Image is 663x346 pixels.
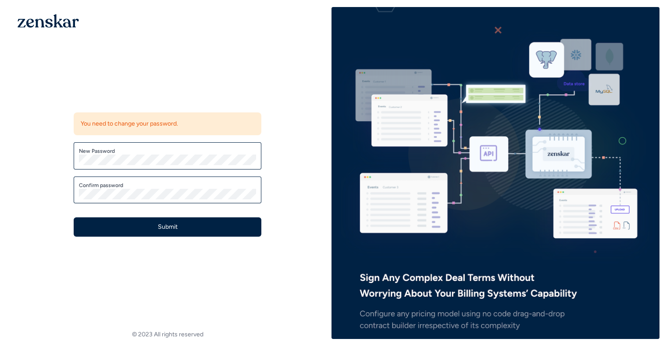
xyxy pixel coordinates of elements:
[4,330,331,339] footer: © 2023 All rights reserved
[74,112,261,135] div: You need to change your password.
[74,217,261,237] button: Submit
[79,148,256,155] label: New Password
[18,14,79,28] img: 1OGAJ2xQqyY4LXKgY66KYq0eOWRCkrZdAb3gUhuVAqdWPZE9SRJmCz+oDMSn4zDLXe31Ii730ItAGKgCKgCCgCikA4Av8PJUP...
[79,182,256,189] label: Confirm password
